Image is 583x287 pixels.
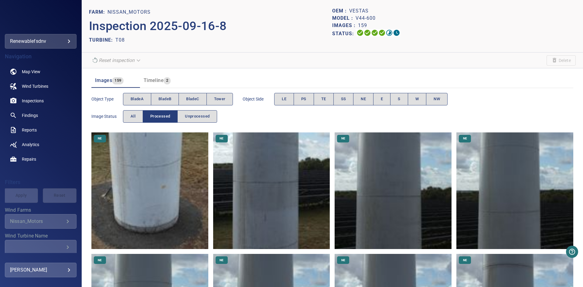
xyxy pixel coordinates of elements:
[5,64,77,79] a: map noActive
[338,136,349,141] span: NE
[144,77,164,83] span: Timeline
[408,93,426,105] button: W
[216,258,227,262] span: NE
[333,93,354,105] button: SS
[22,69,40,75] span: Map View
[274,93,448,105] div: objectSide
[341,96,346,103] span: SS
[294,93,314,105] button: PS
[5,108,77,123] a: findings noActive
[361,96,366,103] span: NE
[332,29,356,38] p: Status:
[338,258,349,262] span: NE
[94,136,105,141] span: NE
[115,36,125,44] p: T08
[314,93,334,105] button: TE
[356,29,364,36] svg: Uploading 100%
[177,110,217,123] button: Unprocessed
[373,93,390,105] button: E
[353,93,373,105] button: NE
[10,36,71,46] div: renewablefsdnv
[185,113,210,120] span: Unprocessed
[398,96,400,103] span: S
[214,96,226,103] span: Tower
[123,93,233,105] div: objectType
[426,93,448,105] button: NW
[459,258,471,262] span: NE
[131,113,135,120] span: All
[150,113,170,120] span: Processed
[243,96,274,102] span: Object Side
[89,9,107,16] p: FARM:
[89,17,332,35] p: Inspection 2025-09-16-8
[89,55,144,66] div: Unable to reset the inspection due to your user permissions
[332,15,356,22] p: Model :
[5,94,77,108] a: inspections noActive
[5,152,77,166] a: repairs noActive
[143,110,178,123] button: Processed
[107,9,151,16] p: Nissan_Motors
[274,93,294,105] button: LE
[5,79,77,94] a: windturbines noActive
[95,77,112,83] span: Images
[179,93,206,105] button: bladeC
[5,137,77,152] a: analytics noActive
[282,96,286,103] span: LE
[358,22,367,29] p: 159
[5,34,77,49] div: renewablefsdnv
[301,96,306,103] span: PS
[89,55,144,66] div: Reset inspection
[10,218,64,224] div: Nissan_Motors
[91,113,123,119] span: Image Status
[123,110,217,123] div: imageStatus
[22,156,36,162] span: Repairs
[123,93,151,105] button: bladeA
[371,29,378,36] svg: Selecting 100%
[5,240,77,255] div: Wind Turbine Name
[159,96,171,103] span: bladeB
[332,22,358,29] p: Images :
[415,96,419,103] span: W
[22,112,38,118] span: Findings
[390,93,408,105] button: S
[5,234,77,238] label: Wind Turbine Name
[5,53,77,60] h4: Navigation
[91,96,123,102] span: Object type
[123,110,143,123] button: All
[22,142,39,148] span: Analytics
[356,15,376,22] p: V44-600
[22,127,37,133] span: Reports
[186,96,199,103] span: bladeC
[112,77,124,84] span: 159
[151,93,179,105] button: bladeB
[10,265,71,275] div: [PERSON_NAME]
[434,96,440,103] span: NW
[22,83,48,89] span: Wind Turbines
[378,29,386,36] svg: ML Processing 100%
[94,258,105,262] span: NE
[206,93,233,105] button: Tower
[164,77,171,84] span: 2
[22,98,44,104] span: Inspections
[5,179,77,185] h4: Filters
[349,7,369,15] p: Vestas
[99,57,135,63] em: Reset inspection
[386,29,393,36] svg: Matching 4%
[393,29,400,36] svg: Classification 0%
[19,15,63,21] img: renewablefsdnv-logo
[381,96,383,103] span: E
[459,136,471,141] span: NE
[216,136,227,141] span: NE
[131,96,144,103] span: bladeA
[364,29,371,36] svg: Data Formatted 100%
[5,208,77,213] label: Wind Farms
[5,214,77,229] div: Wind Farms
[332,7,349,15] p: OEM :
[5,123,77,137] a: reports noActive
[89,36,115,44] p: TURBINE:
[321,96,326,103] span: TE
